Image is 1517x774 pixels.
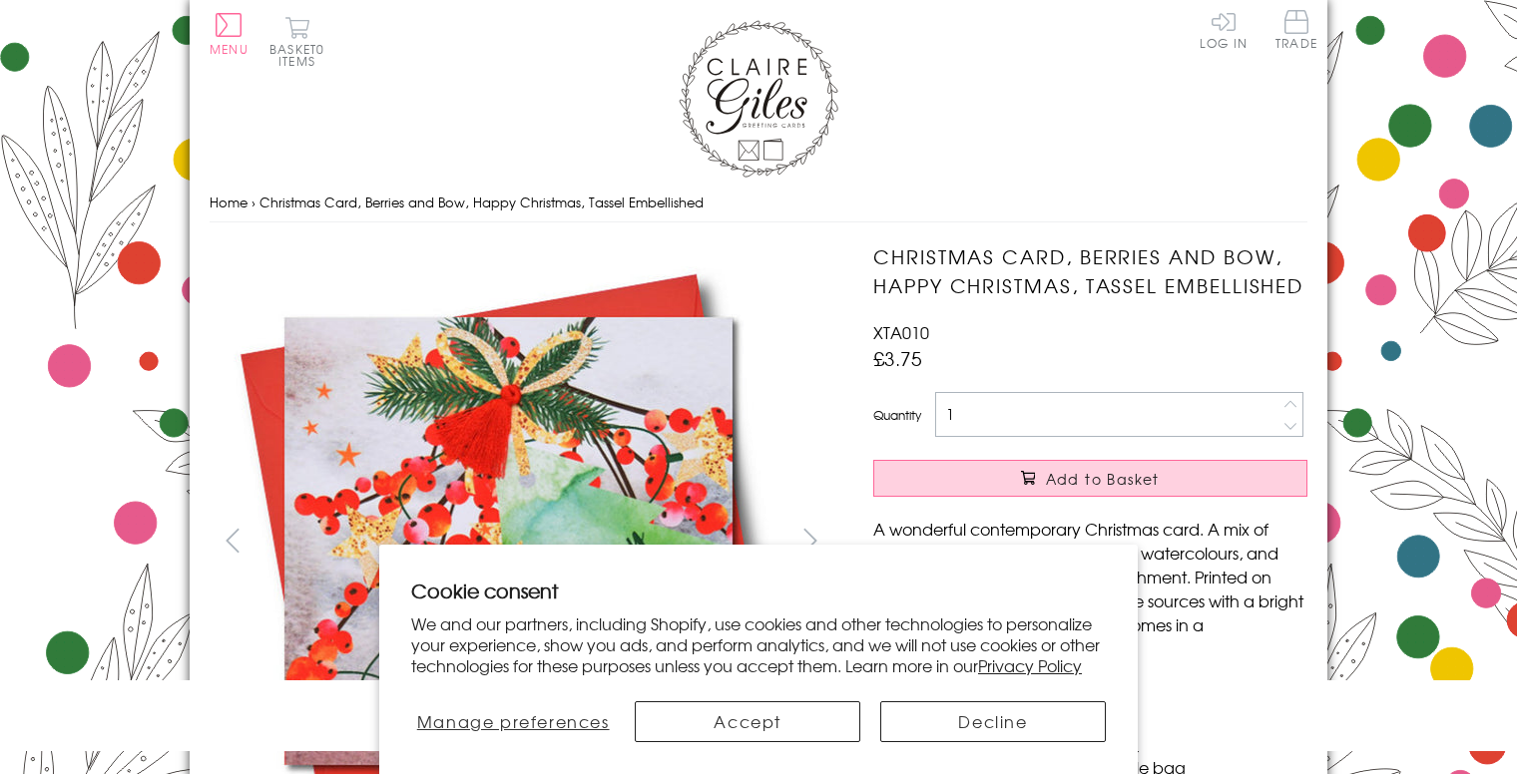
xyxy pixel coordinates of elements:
button: Accept [635,701,860,742]
button: Decline [880,701,1106,742]
a: Log In [1200,10,1248,49]
span: Add to Basket [1046,469,1160,489]
span: 0 items [278,40,324,70]
span: Manage preferences [417,709,610,733]
p: We and our partners, including Shopify, use cookies and other technologies to personalize your ex... [411,613,1106,675]
span: Menu [210,40,249,58]
img: Claire Giles Greetings Cards [679,20,838,178]
span: XTA010 [873,320,929,344]
nav: breadcrumbs [210,183,1307,223]
h1: Christmas Card, Berries and Bow, Happy Christmas, Tassel Embellished [873,242,1307,300]
button: prev [210,518,254,563]
span: £3.75 [873,344,922,372]
button: next [788,518,833,563]
span: Trade [1275,10,1317,49]
h2: Cookie consent [411,577,1106,604]
button: Menu [210,13,249,55]
label: Quantity [873,406,921,424]
a: Privacy Policy [978,653,1082,677]
a: Home [210,193,248,211]
button: Manage preferences [411,701,615,742]
span: › [252,193,255,211]
p: A wonderful contemporary Christmas card. A mix of bright [PERSON_NAME] and pretty watercolours, a... [873,517,1307,660]
button: Basket0 items [269,16,324,67]
button: Add to Basket [873,460,1307,497]
span: Christmas Card, Berries and Bow, Happy Christmas, Tassel Embellished [259,193,704,211]
a: Trade [1275,10,1317,53]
